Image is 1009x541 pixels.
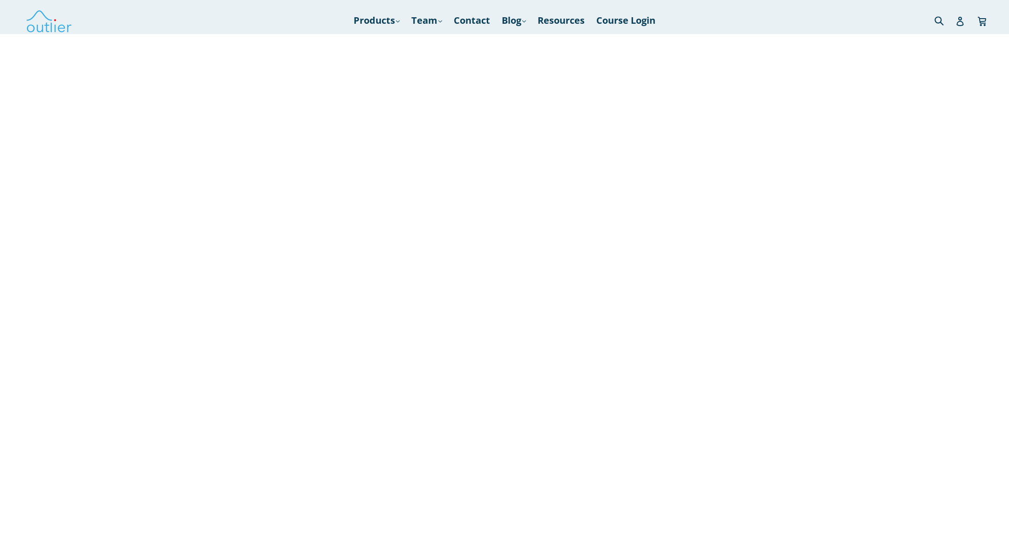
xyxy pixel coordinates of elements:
a: Team [407,12,447,29]
img: Outlier Linguistics [26,7,72,34]
input: Search [932,11,958,30]
a: Contact [449,12,495,29]
a: Products [349,12,404,29]
a: Resources [533,12,589,29]
a: Course Login [592,12,660,29]
a: Blog [497,12,531,29]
